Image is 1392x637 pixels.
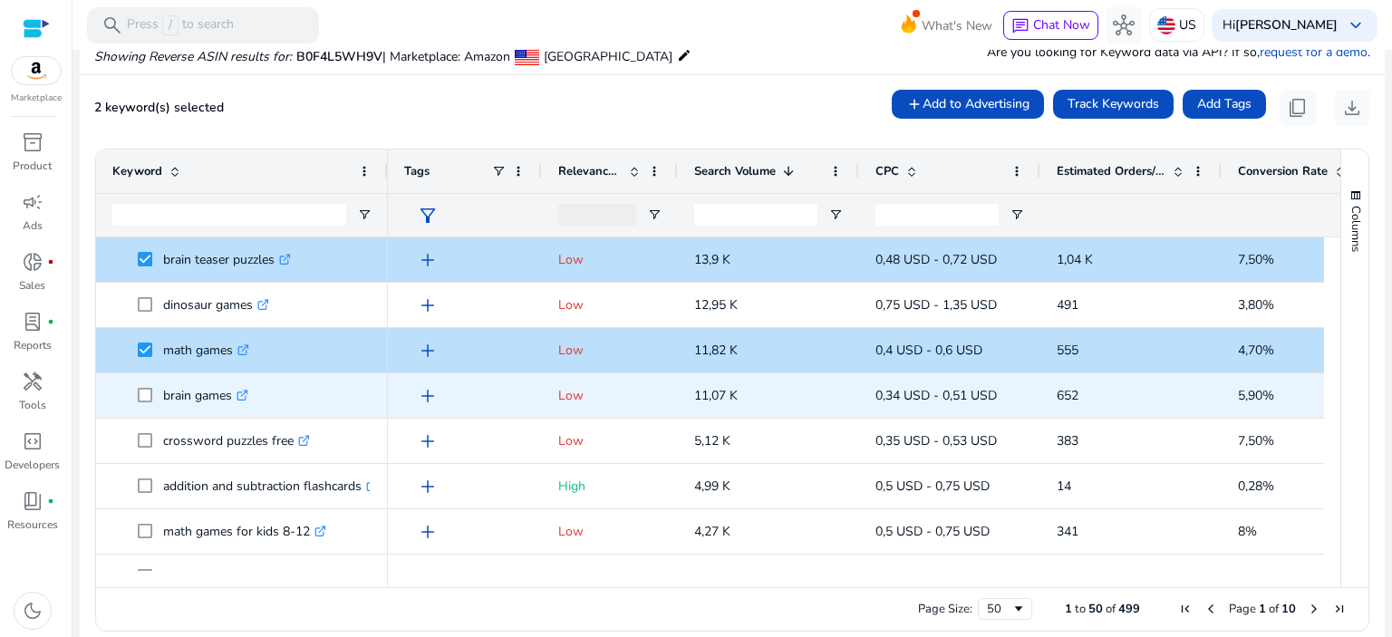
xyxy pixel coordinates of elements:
span: 1,04 K [1057,251,1093,268]
input: Keyword Filter Input [112,204,346,226]
span: code_blocks [22,430,43,452]
span: add [417,476,439,497]
button: Open Filter Menu [357,208,372,222]
p: Sales [19,277,45,294]
span: 12,95 K [694,296,738,314]
span: 4,27 K [694,523,730,540]
i: Showing Reverse ASIN results for: [94,48,292,65]
span: to [1075,601,1086,617]
span: Conversion Rate [1238,163,1328,179]
span: 7,50% [1238,432,1274,449]
div: Page Size [978,598,1032,620]
p: Low [558,332,662,369]
span: download [1341,97,1363,119]
span: 10 [1281,601,1296,617]
span: 4,50% [1238,568,1274,585]
span: donut_small [22,251,43,273]
span: hub [1113,14,1135,36]
p: Low [558,513,662,550]
span: add [417,294,439,316]
span: Estimated Orders/Month [1057,163,1165,179]
span: What's New [922,10,992,42]
span: 652 [1057,387,1078,404]
span: dark_mode [22,600,43,622]
p: Low [558,422,662,459]
span: 11,07 K [694,387,738,404]
span: fiber_manual_record [47,318,54,325]
b: [PERSON_NAME] [1235,16,1338,34]
span: add [417,385,439,407]
span: 0,28% [1238,478,1274,495]
p: Developers [5,457,60,473]
span: 14 [1057,478,1071,495]
span: fiber_manual_record [47,258,54,265]
span: Search Volume [694,163,776,179]
p: brain games [163,377,248,414]
div: Previous Page [1203,602,1218,616]
p: dinosaur games [163,286,269,323]
p: brain teaser puzzles [163,241,291,278]
span: 2 keyword(s) selected [94,99,224,116]
mat-icon: add [906,96,923,112]
span: 1 [1259,601,1266,617]
input: Search Volume Filter Input [694,204,817,226]
span: keyboard_arrow_down [1345,14,1367,36]
span: 555 [1057,342,1078,359]
img: us.svg [1157,16,1175,34]
span: 0,48 USD - 0,72 USD [875,251,997,268]
p: Ads [23,217,43,234]
p: math games [163,332,249,369]
button: download [1334,90,1370,126]
span: B0F4L5WH9V [296,48,382,65]
span: content_copy [1287,97,1309,119]
span: 383 [1057,432,1078,449]
span: CPC [875,163,899,179]
span: 3,80% [1238,296,1274,314]
div: First Page [1178,602,1193,616]
span: 3,13 K [694,568,730,585]
p: Press to search [127,15,234,35]
span: 1 [1065,601,1072,617]
span: 7,50% [1238,251,1274,268]
span: 0,34 USD - 0,51 USD [875,387,997,404]
span: 50 [1088,601,1103,617]
span: 4,99 K [694,478,730,495]
span: Relevance Score [558,163,622,179]
p: addition and subtraction flashcards [163,468,378,505]
p: math games for kids 8-12 [163,513,326,550]
span: 0,5 USD - 0,75 USD [875,523,990,540]
p: Low [558,286,662,323]
div: Last Page [1332,602,1347,616]
span: [GEOGRAPHIC_DATA] [544,48,672,65]
button: chatChat Now [1003,11,1098,40]
span: fiber_manual_record [47,497,54,505]
span: 5,12 K [694,432,730,449]
span: / [162,15,179,35]
span: 11,82 K [694,342,738,359]
span: add [417,566,439,588]
p: US [1179,9,1196,41]
span: chat [1011,17,1029,35]
span: search [101,14,123,36]
span: | Marketplace: Amazon [382,48,510,65]
p: Marketplace [11,92,62,105]
span: add [417,249,439,271]
span: Add Tags [1197,94,1252,113]
p: Reports [14,337,52,353]
p: Low [558,241,662,278]
button: Add to Advertising [892,90,1044,119]
span: campaign [22,191,43,213]
span: Keyword [112,163,162,179]
span: 341 [1057,523,1078,540]
p: Low [558,377,662,414]
span: lab_profile [22,311,43,333]
p: High [558,468,662,505]
span: add [417,521,439,543]
span: 8% [1238,523,1257,540]
button: Open Filter Menu [1010,208,1024,222]
p: crossword puzzles free [163,422,310,459]
p: Product [13,158,52,174]
span: 491 [1057,296,1078,314]
span: Chat Now [1033,16,1090,34]
span: of [1269,601,1279,617]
